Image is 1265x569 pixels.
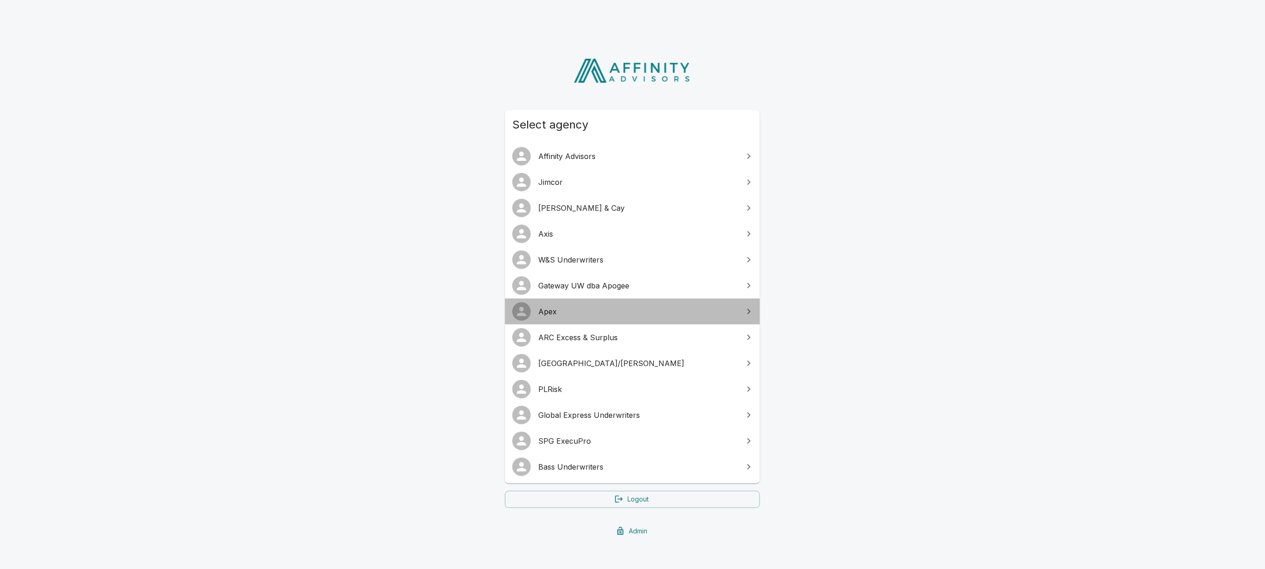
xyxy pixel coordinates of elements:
span: ARC Excess & Surplus [538,332,738,343]
a: Affinity Advisors [505,143,760,169]
a: Apex [505,299,760,324]
span: [GEOGRAPHIC_DATA]/[PERSON_NAME] [538,358,738,369]
a: Axis [505,221,760,247]
a: [PERSON_NAME] & Cay [505,195,760,221]
a: Bass Underwriters [505,454,760,480]
span: SPG ExecuPro [538,435,738,447]
span: Global Express Underwriters [538,410,738,421]
span: Axis [538,228,738,239]
span: [PERSON_NAME] & Cay [538,202,738,214]
a: SPG ExecuPro [505,428,760,454]
span: Select agency [512,117,753,132]
a: W&S Underwriters [505,247,760,273]
a: Global Express Underwriters [505,402,760,428]
span: Apex [538,306,738,317]
img: Affinity Advisors Logo [566,55,699,86]
a: PLRisk [505,376,760,402]
span: Gateway UW dba Apogee [538,280,738,291]
span: Bass Underwriters [538,461,738,472]
a: Jimcor [505,169,760,195]
a: Gateway UW dba Apogee [505,273,760,299]
span: Jimcor [538,177,738,188]
a: Logout [505,491,760,508]
span: Affinity Advisors [538,151,738,162]
a: ARC Excess & Surplus [505,324,760,350]
a: [GEOGRAPHIC_DATA]/[PERSON_NAME] [505,350,760,376]
span: PLRisk [538,384,738,395]
a: Admin [505,523,760,540]
span: W&S Underwriters [538,254,738,265]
